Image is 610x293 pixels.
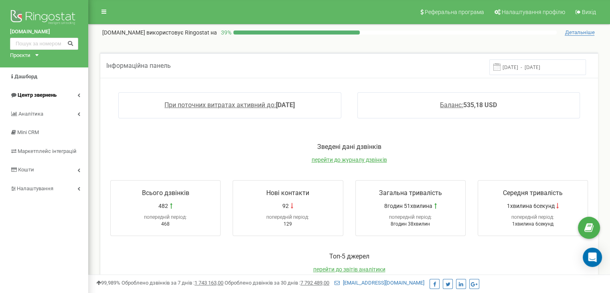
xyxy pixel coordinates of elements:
span: Оброблено дзвінків за 30 днів : [225,280,329,286]
span: Загальна тривалість [379,189,442,197]
span: Toп-5 джерел [329,252,369,260]
span: Всього дзвінків [142,189,189,197]
p: 39 % [217,28,233,37]
span: попередній період: [511,214,554,220]
span: Зведені дані дзвінків [317,143,381,151]
a: [EMAIL_ADDRESS][DOMAIN_NAME] [334,280,424,286]
span: попередній період: [266,214,309,220]
span: Маркетплейс інтеграцій [18,148,77,154]
span: 99,989% [96,280,120,286]
span: Вихід [582,9,596,15]
span: попередній період: [144,214,187,220]
a: перейти до журналу дзвінків [312,157,387,163]
span: Налаштування [17,185,53,191]
div: Open Intercom Messenger [583,248,602,267]
span: 482 [158,202,168,210]
span: Центр звернень [18,92,57,98]
span: Детальніше [565,29,594,36]
span: Нові контакти [266,189,309,197]
span: Mini CRM [17,129,39,135]
span: 468 [161,221,170,227]
span: Інформаційна панель [106,62,171,69]
span: 1хвилина 6секунд [512,221,553,227]
u: 1 743 163,00 [195,280,223,286]
div: Проєкти [10,52,30,59]
span: використовує Ringostat на [146,29,217,36]
span: Оброблено дзвінків за 7 днів : [122,280,223,286]
span: Налаштування профілю [502,9,565,15]
a: [DOMAIN_NAME] [10,28,78,36]
a: При поточних витратах активний до:[DATE] [164,101,295,109]
span: 8годин 51хвилина [384,202,432,210]
span: Реферальна програма [425,9,484,15]
span: Дашборд [14,73,37,79]
span: Середня тривалість [503,189,563,197]
span: Баланс: [440,101,463,109]
a: Баланс:535,18 USD [440,101,497,109]
span: Аналiтика [18,111,43,117]
input: Пошук за номером [10,38,78,50]
span: 92 [282,202,289,210]
u: 7 792 489,00 [300,280,329,286]
span: При поточних витратах активний до: [164,101,276,109]
img: Ringostat logo [10,8,78,28]
span: 1хвилина 6секунд [507,202,554,210]
span: Кошти [18,167,34,173]
a: перейти до звітів аналітики [313,266,385,273]
p: [DOMAIN_NAME] [102,28,217,37]
span: 129 [284,221,292,227]
span: попередній період: [389,214,432,220]
span: 8годин 38хвилин [391,221,430,227]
